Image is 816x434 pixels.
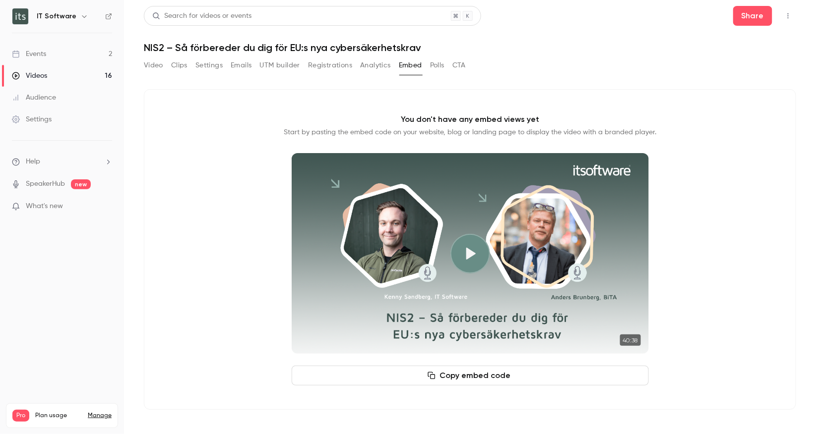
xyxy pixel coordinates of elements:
span: Pro [12,410,29,422]
button: Clips [171,57,188,73]
span: Plan usage [35,412,82,420]
div: Audience [12,93,56,103]
button: Embed [399,57,422,73]
button: Settings [195,57,223,73]
button: Play video [450,234,490,273]
button: Top Bar Actions [780,8,796,24]
button: Video [144,57,163,73]
div: Settings [12,114,52,124]
button: Polls [430,57,444,73]
iframe: Noticeable Trigger [100,202,112,211]
span: new [71,179,91,189]
h6: IT Software [37,11,76,21]
button: Registrations [308,57,352,73]
button: Copy embed code [292,366,649,385]
p: Start by pasting the embed code on your website, blog or landing page to display the video with a... [284,127,656,137]
a: Manage [88,412,112,420]
div: Videos [12,71,47,81]
div: Search for videos or events [152,11,251,21]
span: Help [26,157,40,167]
button: Analytics [360,57,391,73]
li: help-dropdown-opener [12,157,112,167]
h1: NIS2 – Så förbereder du dig för EU:s nya cybersäkerhetskrav [144,42,796,54]
div: Events [12,49,46,59]
button: CTA [452,57,466,73]
button: UTM builder [260,57,300,73]
section: Cover [292,153,649,354]
time: 40:38 [620,334,641,346]
span: What's new [26,201,63,212]
button: Share [733,6,772,26]
p: You don't have any embed views yet [401,113,539,125]
img: IT Software [12,8,28,24]
button: Emails [231,57,251,73]
a: SpeakerHub [26,179,65,189]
